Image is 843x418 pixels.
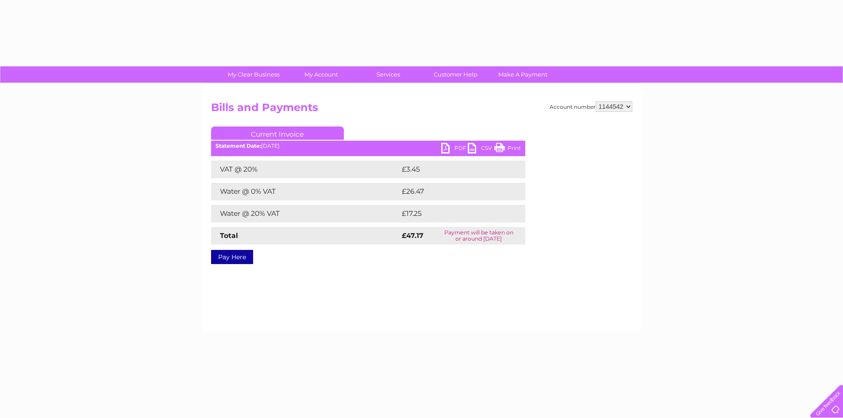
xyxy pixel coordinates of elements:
[211,205,400,222] td: Water @ 20% VAT
[220,231,238,240] strong: Total
[419,66,492,83] a: Customer Help
[211,250,253,264] a: Pay Here
[550,101,632,112] div: Account number
[400,183,507,200] td: £26.47
[211,101,632,118] h2: Bills and Payments
[216,142,261,149] b: Statement Date:
[211,161,400,178] td: VAT @ 20%
[468,143,494,156] a: CSV
[441,143,468,156] a: PDF
[402,231,423,240] strong: £47.17
[352,66,425,83] a: Services
[432,227,525,245] td: Payment will be taken on or around [DATE]
[211,127,344,140] a: Current Invoice
[285,66,358,83] a: My Account
[211,143,525,149] div: [DATE]
[217,66,290,83] a: My Clear Business
[400,161,504,178] td: £3.45
[494,143,521,156] a: Print
[400,205,506,222] td: £17.25
[211,183,400,200] td: Water @ 0% VAT
[486,66,559,83] a: Make A Payment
